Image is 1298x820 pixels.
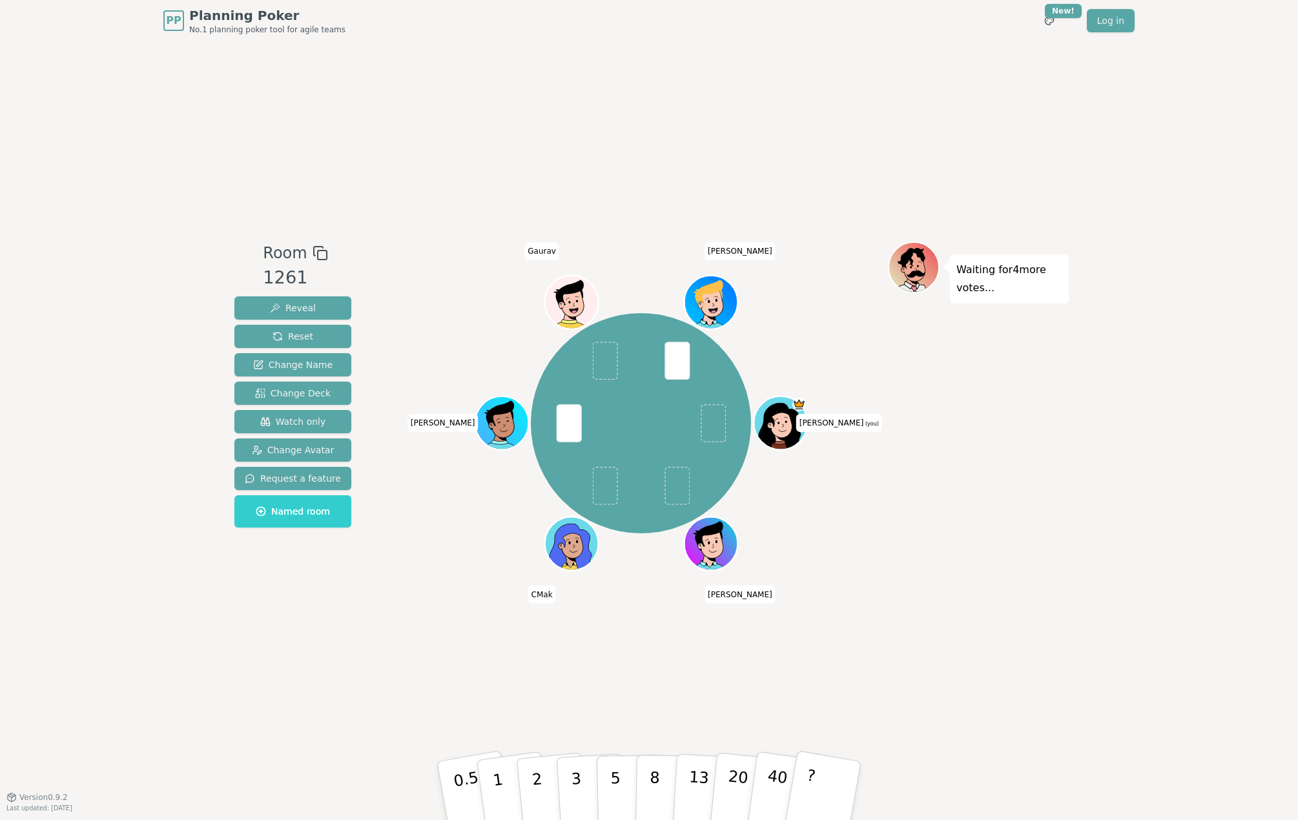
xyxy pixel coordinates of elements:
[792,398,806,411] span: Cristina is the host
[234,495,351,528] button: Named room
[234,438,351,462] button: Change Avatar
[252,444,335,456] span: Change Avatar
[270,302,316,314] span: Reveal
[407,414,479,432] span: Click to change your name
[234,325,351,348] button: Reset
[863,421,879,427] span: (you)
[234,410,351,433] button: Watch only
[166,13,181,28] span: PP
[755,398,805,448] button: Click to change your avatar
[234,353,351,376] button: Change Name
[253,358,333,371] span: Change Name
[263,241,307,265] span: Room
[273,330,313,343] span: Reset
[260,415,326,428] span: Watch only
[256,505,330,518] span: Named room
[19,792,68,803] span: Version 0.9.2
[163,6,345,35] a: PPPlanning PokerNo.1 planning poker tool for agile teams
[234,467,351,490] button: Request a feature
[234,296,351,320] button: Reveal
[189,25,345,35] span: No.1 planning poker tool for agile teams
[705,586,776,604] span: Click to change your name
[6,805,72,812] span: Last updated: [DATE]
[6,792,68,803] button: Version0.9.2
[796,414,882,432] span: Click to change your name
[1038,9,1061,32] button: New!
[255,387,331,400] span: Change Deck
[1087,9,1135,32] a: Log in
[1045,4,1082,18] div: New!
[956,261,1062,297] p: Waiting for 4 more votes...
[234,382,351,405] button: Change Deck
[705,243,776,261] span: Click to change your name
[245,472,341,485] span: Request a feature
[263,265,327,291] div: 1261
[524,243,559,261] span: Click to change your name
[528,586,556,604] span: Click to change your name
[189,6,345,25] span: Planning Poker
